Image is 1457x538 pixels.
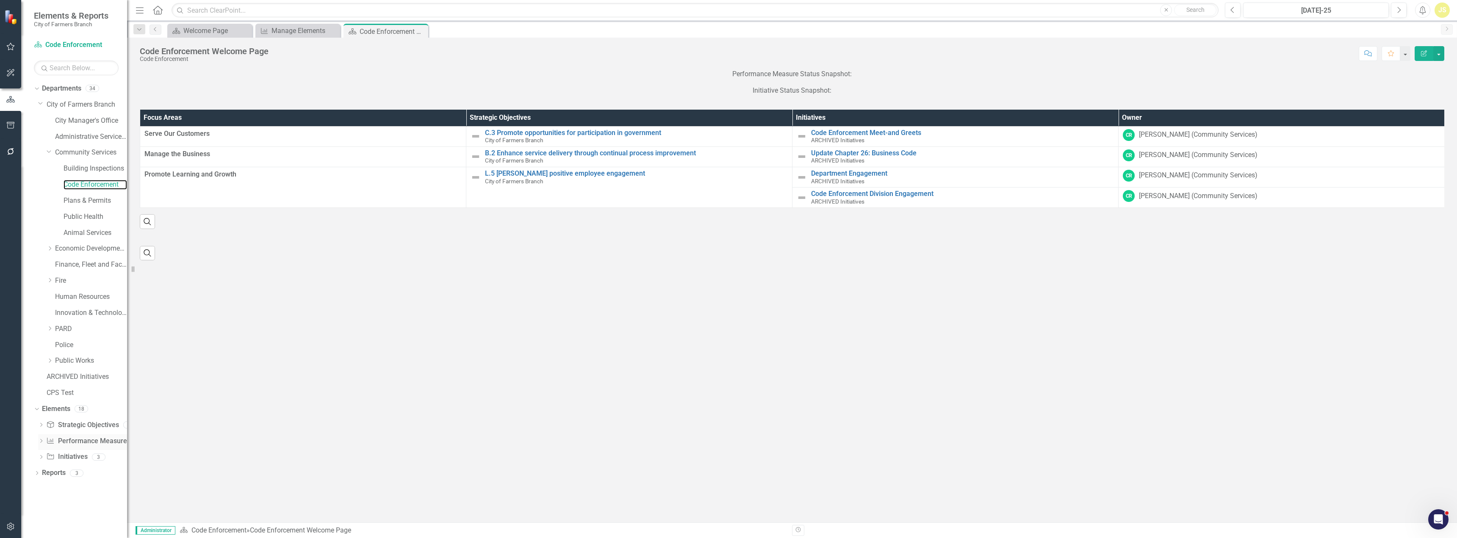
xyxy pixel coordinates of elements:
span: ARCHIVED Initiatives [811,178,864,185]
a: Performance Measures [46,436,130,446]
a: Welcome Page [169,25,250,36]
div: [PERSON_NAME] (Community Services) [1139,191,1258,201]
div: [PERSON_NAME] (Community Services) [1139,130,1258,140]
div: CR [1123,129,1135,141]
span: ARCHIVED Initiatives [811,157,864,164]
td: Double-Click to Edit Right Click for Context Menu [466,167,792,207]
div: 1 [123,421,137,428]
a: Public Health [64,212,127,222]
div: » [180,526,786,535]
td: Double-Click to Edit Right Click for Context Menu [792,188,1119,208]
div: Code Enforcement Welcome Page [250,526,351,534]
a: ARCHIVED Initiatives [47,372,127,382]
span: ARCHIVED Initiatives [811,198,864,205]
td: Double-Click to Edit [1119,126,1445,146]
a: Reports [42,468,66,478]
a: Human Resources [55,292,127,302]
a: Departments [42,84,81,94]
div: [PERSON_NAME] (Community Services) [1139,171,1258,180]
td: Double-Click to Edit Right Click for Context Menu [466,126,792,146]
span: Administrator [136,526,175,535]
span: Elements & Reports [34,11,108,21]
img: Not Defined [471,152,481,162]
p: Performance Measure Status Snapshot: [140,69,1444,81]
a: City of Farmers Branch [47,100,127,110]
a: Department Engagement [811,170,1114,177]
td: Double-Click to Edit [140,146,466,167]
div: CR [1123,149,1135,161]
span: City of Farmers Branch [485,157,543,164]
div: [DATE]-25 [1246,6,1386,16]
a: PARD [55,324,127,334]
a: Code Enforcement [34,40,119,50]
a: Fire [55,276,127,286]
a: Update Chapter 26: Business Code [811,149,1114,157]
div: Welcome Page [183,25,250,36]
span: Serve Our Customers [144,129,462,139]
button: [DATE]-25 [1243,3,1389,18]
div: [PERSON_NAME] (Community Services) [1139,150,1258,160]
div: Code Enforcement [140,56,269,62]
input: Search Below... [34,61,119,75]
td: Double-Click to Edit [1119,146,1445,167]
a: C.3 Promote opportunities for participation in government [485,129,788,137]
a: Finance, Fleet and Facilities [55,260,127,270]
span: ARCHIVED Initiatives [811,137,864,143]
a: B.2 Enhance service delivery through continual process improvement [485,149,788,157]
td: Double-Click to Edit Right Click for Context Menu [792,167,1119,187]
a: Police [55,340,127,350]
td: Double-Click to Edit [1119,167,1445,187]
a: L.5 [PERSON_NAME] positive employee engagement [485,170,788,177]
a: City Manager's Office [55,116,127,126]
div: 3 [92,453,105,461]
small: City of Farmers Branch [34,21,108,28]
div: 18 [75,406,88,413]
img: Not Defined [797,172,807,182]
td: Double-Click to Edit Right Click for Context Menu [792,126,1119,146]
a: CPS Test [47,388,127,398]
span: Promote Learning and Growth [144,170,462,179]
td: Double-Click to Edit [140,167,466,207]
a: Innovation & Technology [55,308,127,318]
span: Manage the Business [144,149,462,159]
a: Building Inspections [64,164,127,174]
button: JS [1435,3,1450,18]
img: Not Defined [797,193,807,203]
img: Not Defined [797,131,807,141]
a: Public Works [55,356,127,366]
a: Elements [42,404,70,414]
button: Search [1174,4,1216,16]
p: Initiative Status Snapshot: [140,84,1444,97]
div: CR [1123,170,1135,182]
td: Double-Click to Edit Right Click for Context Menu [792,146,1119,167]
div: 3 [70,469,83,477]
div: Code Enforcement Welcome Page [140,47,269,56]
img: ClearPoint Strategy [4,9,19,25]
a: Plans & Permits [64,196,127,206]
a: Initiatives [46,452,87,462]
img: Not Defined [471,172,481,182]
div: 34 [86,85,99,92]
div: Manage Elements [271,25,338,36]
img: Not Defined [471,131,481,141]
a: Community Services [55,148,127,157]
input: Search ClearPoint... [172,3,1219,18]
td: Double-Click to Edit [1119,188,1445,208]
div: CR [1123,190,1135,202]
a: Code Enforcement Division Engagement [811,190,1114,198]
a: Manage Elements [258,25,338,36]
td: Double-Click to Edit [140,126,466,146]
span: Search [1186,6,1205,13]
a: Code Enforcement [64,180,127,190]
a: Economic Development, Tourism & Planning [55,244,127,254]
a: Strategic Objectives [46,420,119,430]
td: Double-Click to Edit Right Click for Context Menu [466,146,792,167]
img: Not Defined [797,152,807,162]
a: Administrative Services & Communications [55,132,127,142]
iframe: Intercom live chat [1428,509,1449,530]
a: Code Enforcement Meet-and Greets [811,129,1114,137]
a: Animal Services [64,228,127,238]
span: City of Farmers Branch [485,137,543,143]
span: City of Farmers Branch [485,178,543,185]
